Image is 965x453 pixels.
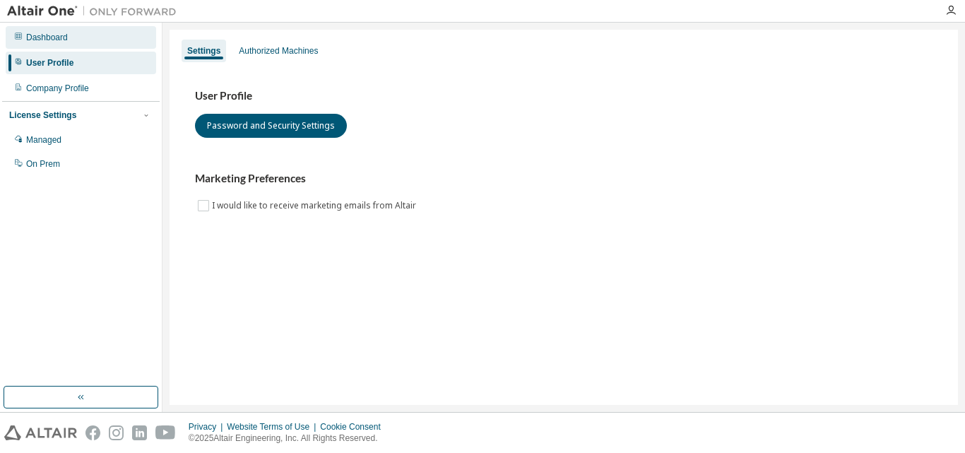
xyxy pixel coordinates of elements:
img: linkedin.svg [132,425,147,440]
img: facebook.svg [85,425,100,440]
h3: Marketing Preferences [195,172,933,186]
button: Password and Security Settings [195,114,347,138]
div: User Profile [26,57,73,69]
div: Authorized Machines [239,45,318,57]
img: Altair One [7,4,184,18]
img: altair_logo.svg [4,425,77,440]
label: I would like to receive marketing emails from Altair [212,197,419,214]
div: Settings [187,45,220,57]
img: youtube.svg [155,425,176,440]
div: Privacy [189,421,227,433]
div: On Prem [26,158,60,170]
div: License Settings [9,110,76,121]
p: © 2025 Altair Engineering, Inc. All Rights Reserved. [189,433,389,445]
h3: User Profile [195,89,933,103]
div: Managed [26,134,61,146]
div: Company Profile [26,83,89,94]
img: instagram.svg [109,425,124,440]
div: Dashboard [26,32,68,43]
div: Website Terms of Use [227,421,320,433]
div: Cookie Consent [320,421,389,433]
